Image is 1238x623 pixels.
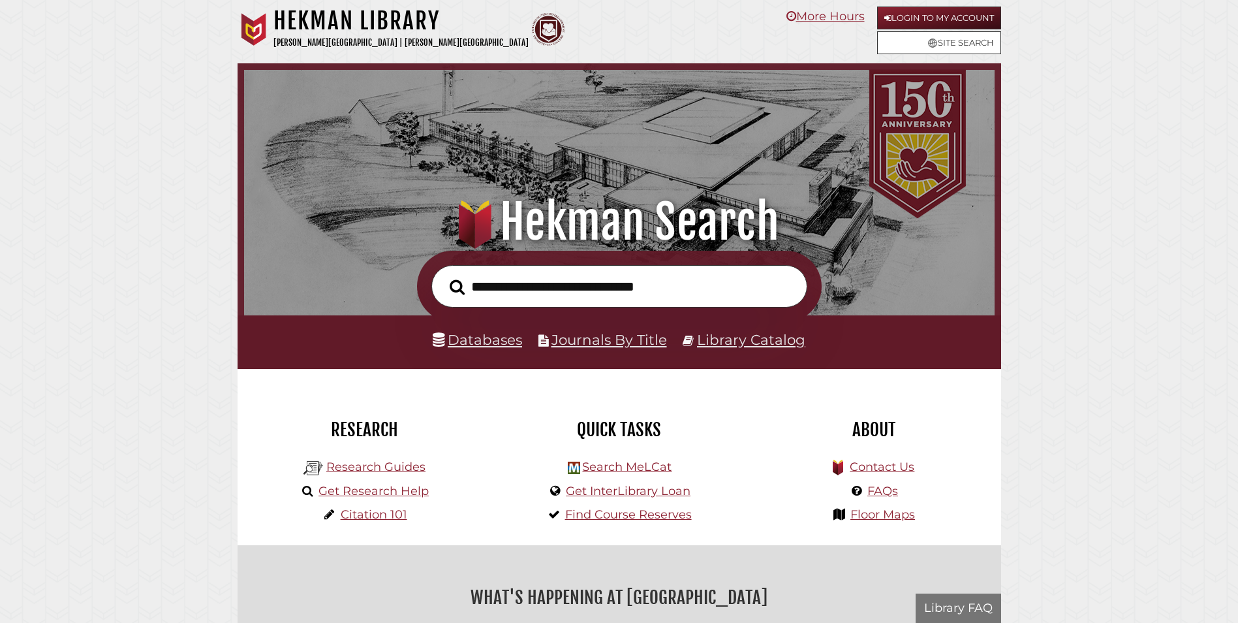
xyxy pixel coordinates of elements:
p: [PERSON_NAME][GEOGRAPHIC_DATA] | [PERSON_NAME][GEOGRAPHIC_DATA] [273,35,529,50]
a: Find Course Reserves [565,507,692,522]
img: Hekman Library Logo [303,458,323,478]
a: Databases [433,331,522,348]
img: Calvin Theological Seminary [532,13,565,46]
a: Research Guides [326,460,426,474]
button: Search [443,276,471,299]
img: Calvin University [238,13,270,46]
h2: About [756,419,991,441]
a: Contact Us [850,460,914,474]
h2: Quick Tasks [502,419,737,441]
a: Journals By Title [551,331,667,348]
a: Site Search [877,31,1001,54]
a: Citation 101 [341,507,407,522]
h2: What's Happening at [GEOGRAPHIC_DATA] [247,583,991,613]
h1: Hekman Search [262,193,976,251]
a: Search MeLCat [582,460,672,474]
a: Login to My Account [877,7,1001,29]
a: Get Research Help [318,484,429,498]
h1: Hekman Library [273,7,529,35]
h2: Research [247,419,482,441]
i: Search [450,279,465,295]
img: Hekman Library Logo [568,462,580,474]
a: FAQs [867,484,898,498]
a: Library Catalog [697,331,805,348]
a: More Hours [786,9,865,24]
a: Get InterLibrary Loan [566,484,690,498]
a: Floor Maps [850,507,915,522]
